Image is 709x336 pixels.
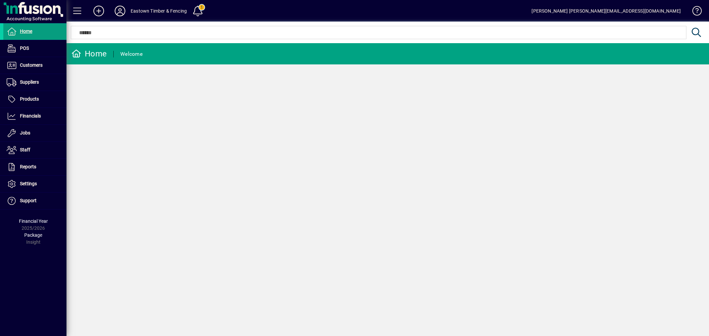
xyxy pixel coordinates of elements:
span: Financial Year [19,218,48,224]
a: Knowledge Base [687,1,701,23]
span: Customers [20,62,43,68]
span: Settings [20,181,37,186]
span: Package [24,232,42,238]
a: Products [3,91,66,108]
a: Jobs [3,125,66,141]
span: Staff [20,147,30,152]
span: Home [20,29,32,34]
div: Eastown Timber & Fencing [131,6,187,16]
span: Jobs [20,130,30,135]
a: Financials [3,108,66,125]
a: Reports [3,159,66,175]
div: [PERSON_NAME] [PERSON_NAME][EMAIL_ADDRESS][DOMAIN_NAME] [532,6,681,16]
button: Profile [109,5,131,17]
a: Settings [3,176,66,192]
span: Financials [20,113,41,119]
a: Customers [3,57,66,74]
span: Suppliers [20,79,39,85]
span: POS [20,45,29,51]
div: Home [71,48,107,59]
a: Support [3,193,66,209]
span: Reports [20,164,36,169]
span: Support [20,198,37,203]
div: Welcome [120,49,143,59]
a: POS [3,40,66,57]
a: Staff [3,142,66,158]
span: Products [20,96,39,102]
button: Add [88,5,109,17]
a: Suppliers [3,74,66,91]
